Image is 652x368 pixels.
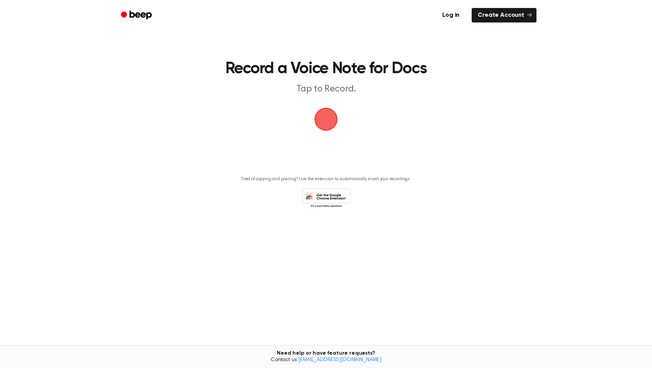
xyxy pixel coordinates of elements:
[298,357,381,363] a: [EMAIL_ADDRESS][DOMAIN_NAME]
[241,176,411,182] p: Tired of copying and pasting? Use the extension to automatically insert your recordings.
[472,8,536,22] a: Create Account
[5,357,647,364] span: Contact us
[131,61,521,77] h1: Record a Voice Note for Docs
[435,6,467,24] a: Log in
[116,8,159,23] a: Beep
[180,83,472,96] p: Tap to Record.
[315,108,337,131] button: Beep Logo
